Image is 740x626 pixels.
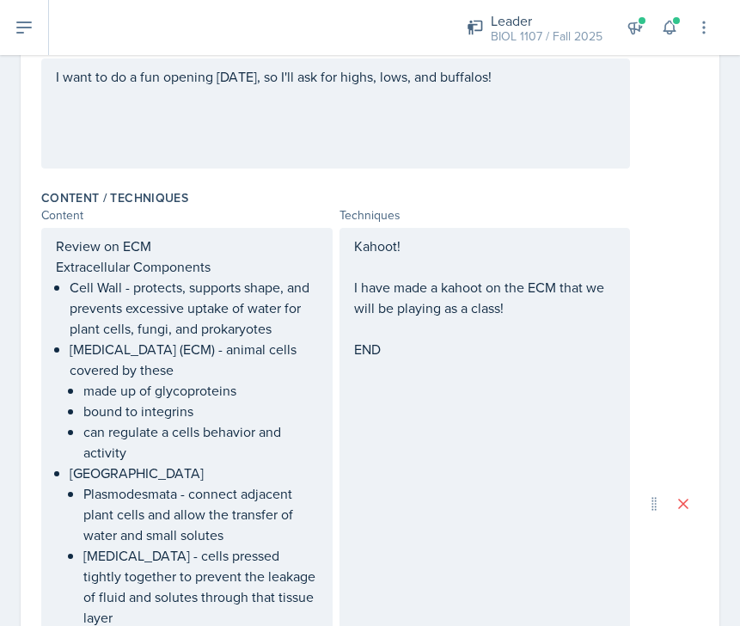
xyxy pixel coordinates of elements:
p: [MEDICAL_DATA] (ECM) - animal cells covered by these [70,339,318,380]
p: Review on ECM [56,236,318,256]
div: Techniques [339,206,631,224]
p: bound to integrins [83,401,318,421]
div: Leader [491,10,602,31]
p: END [354,339,616,359]
p: I have made a kahoot on the ECM that we will be playing as a class! [354,277,616,318]
p: Cell Wall - protects, supports shape, and prevents excessive uptake of water for plant cells, fun... [70,277,318,339]
div: Content [41,206,333,224]
div: BIOL 1107 / Fall 2025 [491,28,602,46]
p: Plasmodesmata - connect adjacent plant cells and allow the transfer of water and small solutes [83,483,318,545]
p: Extracellular Components [56,256,318,277]
label: Content / Techniques [41,189,188,206]
p: Kahoot! [354,236,616,256]
p: can regulate a cells behavior and activity [83,421,318,463]
p: [GEOGRAPHIC_DATA] [70,463,318,483]
p: made up of glycoproteins [83,380,318,401]
p: I want to do a fun opening [DATE], so I'll ask for highs, lows, and buffalos! [56,66,615,87]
